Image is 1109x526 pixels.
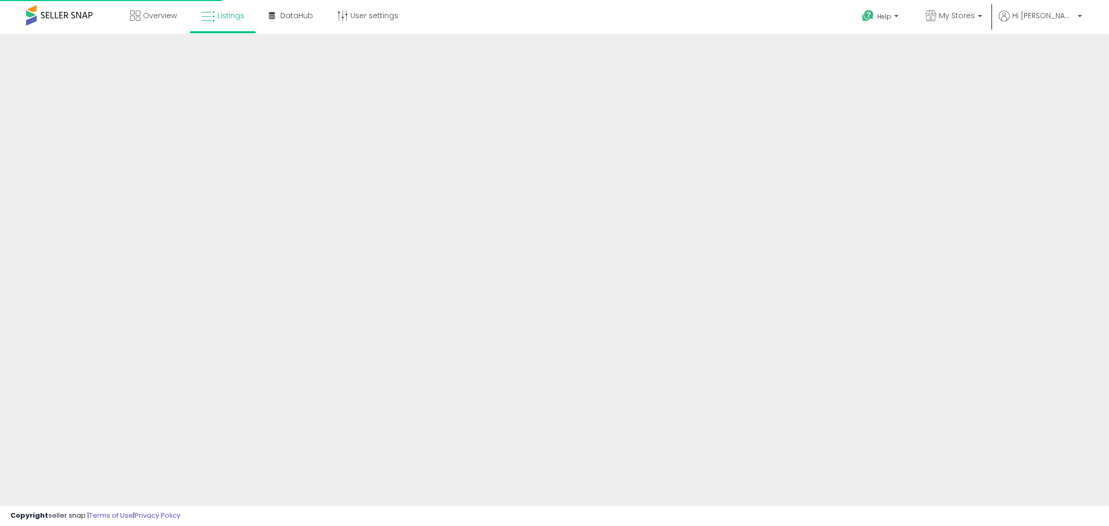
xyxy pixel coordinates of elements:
[854,2,909,34] a: Help
[999,10,1082,34] a: Hi [PERSON_NAME]
[939,10,975,21] span: My Stores
[217,10,244,21] span: Listings
[877,12,891,21] span: Help
[143,10,177,21] span: Overview
[280,10,313,21] span: DataHub
[862,9,875,22] i: Get Help
[1012,10,1075,21] span: Hi [PERSON_NAME]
